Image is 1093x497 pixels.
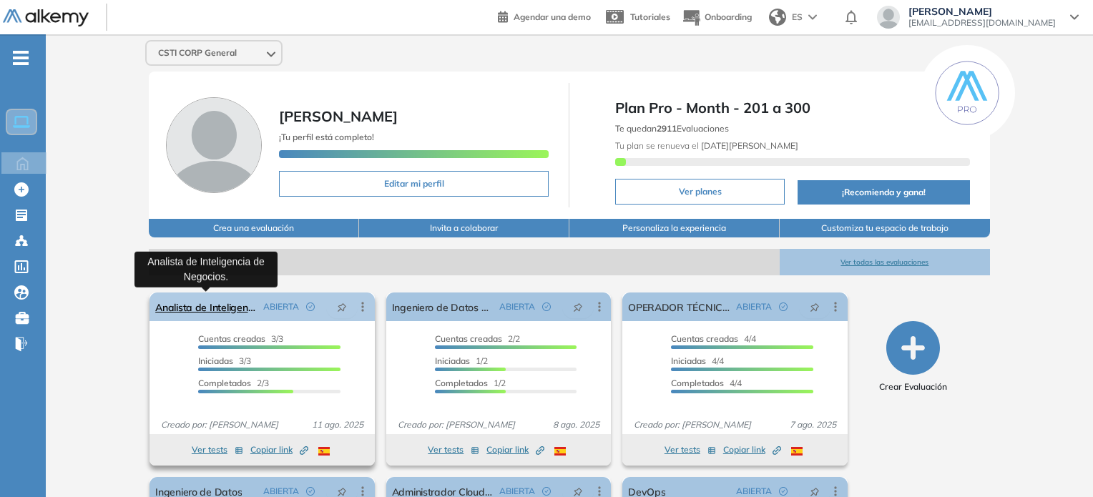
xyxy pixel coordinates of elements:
span: Tu plan se renueva el [615,140,798,151]
span: Te quedan Evaluaciones [615,123,729,134]
span: check-circle [306,302,315,311]
img: Logo [3,9,89,27]
img: ESP [791,447,803,456]
button: Ver tests [665,441,716,458]
span: CSTI CORP General [158,47,237,59]
button: Onboarding [682,2,752,33]
span: Agendar una demo [514,11,591,22]
span: Creado por: [PERSON_NAME] [628,418,757,431]
button: Crea una evaluación [149,219,359,237]
span: pushpin [573,486,583,497]
span: check-circle [542,487,551,496]
span: Copiar link [250,443,308,456]
span: 4/4 [671,355,724,366]
i: - [13,56,29,59]
span: Creado por: [PERSON_NAME] [392,418,521,431]
span: pushpin [573,301,583,313]
span: Cuentas creadas [671,333,738,344]
img: arrow [808,14,817,20]
span: 4/4 [671,378,742,388]
span: 3/3 [198,333,283,344]
button: Crear Evaluación [879,321,947,393]
span: ES [792,11,803,24]
span: Copiar link [723,443,781,456]
span: pushpin [337,486,347,497]
span: check-circle [779,302,788,311]
span: Cuentas creadas [435,333,502,344]
span: Plan Pro - Month - 201 a 300 [615,97,969,119]
b: [DATE][PERSON_NAME] [699,140,798,151]
span: Tutoriales [630,11,670,22]
span: ABIERTA [263,300,299,313]
span: 4/4 [671,333,756,344]
div: Widget de chat [1021,428,1093,497]
span: 8 ago. 2025 [547,418,605,431]
span: [PERSON_NAME] [279,107,398,125]
button: Personaliza la experiencia [569,219,780,237]
span: 7 ago. 2025 [784,418,842,431]
button: pushpin [562,295,594,318]
span: Completados [435,378,488,388]
span: check-circle [779,487,788,496]
span: pushpin [337,301,347,313]
span: 2/2 [435,333,520,344]
div: Analista de Inteligencia de Negocios. [134,251,278,287]
span: 1/2 [435,378,506,388]
button: pushpin [326,295,358,318]
span: pushpin [810,301,820,313]
span: 3/3 [198,355,251,366]
span: [EMAIL_ADDRESS][DOMAIN_NAME] [908,17,1056,29]
span: Iniciadas [671,355,706,366]
span: Evaluaciones abiertas [149,249,780,275]
button: Invita a colaborar [359,219,569,237]
img: world [769,9,786,26]
span: Creado por: [PERSON_NAME] [155,418,284,431]
span: ¡Tu perfil está completo! [279,132,374,142]
a: OPERADOR TÉCNICO [628,292,730,321]
button: Copiar link [250,441,308,458]
button: Ver tests [428,441,479,458]
button: Customiza tu espacio de trabajo [780,219,990,237]
img: ESP [554,447,566,456]
iframe: Chat Widget [1021,428,1093,497]
button: Editar mi perfil [279,171,549,197]
span: Copiar link [486,443,544,456]
button: pushpin [799,295,830,318]
span: Crear Evaluación [879,380,947,393]
span: [PERSON_NAME] [908,6,1056,17]
span: Onboarding [705,11,752,22]
span: Iniciadas [435,355,470,366]
img: Foto de perfil [166,97,262,193]
span: 11 ago. 2025 [306,418,369,431]
button: Copiar link [723,441,781,458]
button: Ver planes [615,179,785,205]
img: ESP [318,447,330,456]
span: ABIERTA [499,300,535,313]
button: Ver todas las evaluaciones [780,249,990,275]
span: Completados [671,378,724,388]
span: Iniciadas [198,355,233,366]
button: ¡Recomienda y gana! [798,180,969,205]
b: 2911 [657,123,677,134]
a: Agendar una demo [498,7,591,24]
span: check-circle [542,302,551,311]
button: Copiar link [486,441,544,458]
span: pushpin [810,486,820,497]
span: Cuentas creadas [198,333,265,344]
button: Ver tests [192,441,243,458]
span: 1/2 [435,355,488,366]
span: check-circle [306,487,315,496]
span: 2/3 [198,378,269,388]
span: ABIERTA [736,300,772,313]
a: Ingeniero de Datos Azure [392,292,494,321]
a: Analista de Inteligencia de Negocios. [155,292,257,321]
span: Completados [198,378,251,388]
